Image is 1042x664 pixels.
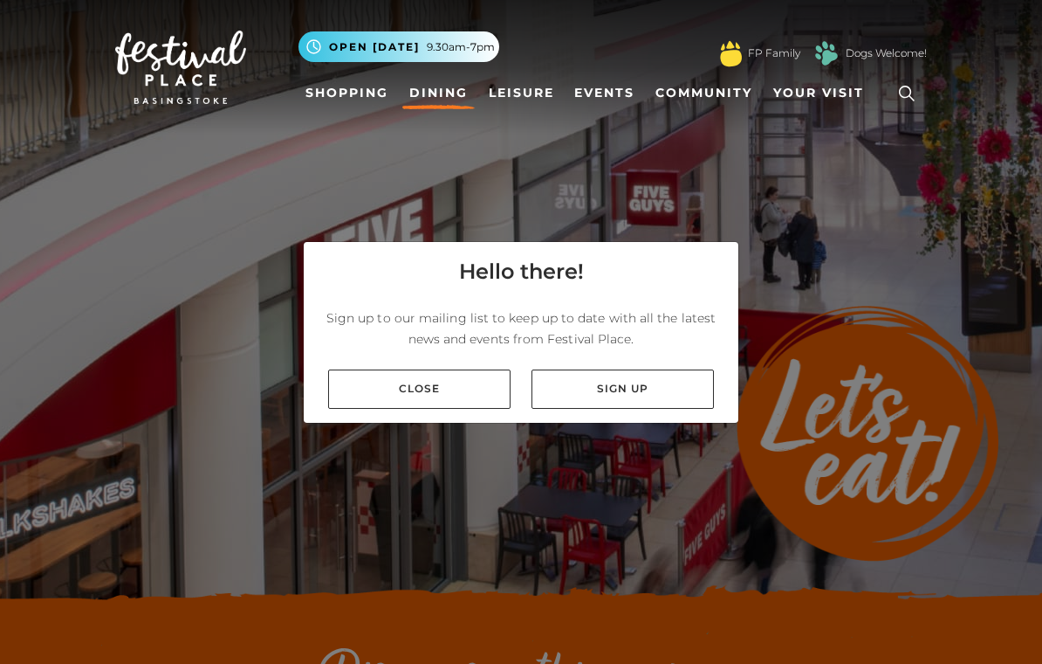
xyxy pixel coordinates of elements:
[298,31,499,62] button: Open [DATE] 9.30am-7pm
[459,256,584,287] h4: Hello there!
[748,45,800,61] a: FP Family
[482,77,561,109] a: Leisure
[773,84,864,102] span: Your Visit
[567,77,641,109] a: Events
[328,370,511,409] a: Close
[846,45,927,61] a: Dogs Welcome!
[427,39,495,55] span: 9.30am-7pm
[531,370,714,409] a: Sign up
[318,308,724,349] p: Sign up to our mailing list to keep up to date with all the latest news and events from Festival ...
[329,39,420,55] span: Open [DATE]
[298,77,395,109] a: Shopping
[115,31,246,104] img: Festival Place Logo
[648,77,759,109] a: Community
[402,77,475,109] a: Dining
[766,77,880,109] a: Your Visit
